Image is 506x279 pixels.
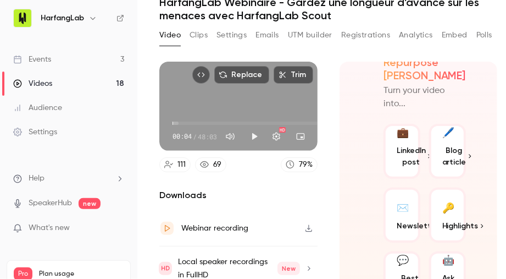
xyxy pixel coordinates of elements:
[193,132,197,141] span: /
[219,125,241,147] button: Mute
[314,125,336,147] button: Full screen
[13,54,51,65] div: Events
[198,132,217,141] span: 48:03
[173,132,192,141] span: 00:04
[213,159,221,171] div: 69
[383,188,420,243] button: ✉️Newsletter
[255,26,279,44] button: Emails
[299,159,313,171] div: 79 %
[159,157,191,172] a: 111
[397,125,409,140] div: 💼
[442,199,454,216] div: 🔑
[442,125,454,140] div: 🖊️
[442,253,454,268] div: 🤖
[173,132,217,141] div: 00:04
[383,56,466,82] h2: Repurpose [PERSON_NAME]
[216,26,247,44] button: Settings
[243,125,265,147] button: Play
[29,173,45,184] span: Help
[383,84,466,111] p: Turn your video into...
[190,26,208,44] button: Clips
[159,189,318,202] h2: Downloads
[195,157,226,172] a: 69
[341,26,390,44] button: Registrations
[13,127,57,138] div: Settings
[397,199,409,216] div: ✉️
[274,66,313,84] button: Trim
[383,124,420,179] button: 💼LinkedIn post
[442,145,466,168] span: Blog article
[192,66,210,84] button: Embed video
[29,198,72,209] a: SpeakerHub
[397,220,439,232] span: Newsletter
[14,9,31,27] img: HarfangLab
[476,26,492,44] button: Polls
[288,26,332,44] button: UTM builder
[277,262,300,275] span: New
[29,222,70,234] span: What's new
[399,26,433,44] button: Analytics
[159,26,181,44] button: Video
[442,26,468,44] button: Embed
[290,125,312,147] button: Turn on miniplayer
[111,223,124,233] iframe: Noticeable Trigger
[214,66,269,84] button: Replace
[265,125,287,147] button: Settings
[397,253,409,268] div: 💬
[13,78,52,89] div: Videos
[429,124,466,179] button: 🖊️Blog article
[279,127,286,133] div: HD
[181,222,248,235] div: Webinar recording
[79,198,101,209] span: new
[429,188,466,243] button: 🔑Highlights
[39,270,124,278] span: Plan usage
[442,220,479,232] span: Highlights
[397,145,426,168] span: LinkedIn post
[281,157,318,172] a: 79%
[13,102,62,113] div: Audience
[177,159,186,171] div: 111
[13,173,124,184] li: help-dropdown-opener
[41,13,84,24] h6: HarfangLab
